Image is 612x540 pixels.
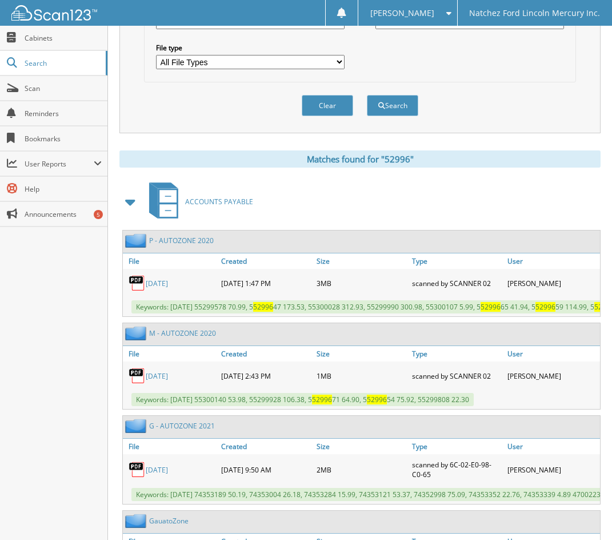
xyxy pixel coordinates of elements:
[149,421,215,431] a: G - AUTOZONE 2021
[409,439,505,454] a: Type
[505,346,600,362] a: User
[149,328,216,338] a: M - AUTOZONE 2020
[218,364,314,387] div: [DATE] 2:43 PM
[131,393,474,406] span: Keywords: [DATE] 55300140 53.98, 55299928 106.38, 5 71 64.90, 5 54 75.92, 55299808 22.30
[367,395,387,404] span: 52996
[505,272,600,295] div: [PERSON_NAME]
[119,150,601,168] div: Matches found for "52996"
[218,346,314,362] a: Created
[129,461,146,478] img: PDF.png
[367,95,418,116] button: Search
[314,457,409,482] div: 2MB
[314,253,409,269] a: Size
[123,439,218,454] a: File
[312,395,332,404] span: 52996
[25,84,102,93] span: Scan
[314,364,409,387] div: 1MB
[25,109,102,118] span: Reminders
[11,5,97,21] img: scan123-logo-white.svg
[125,233,149,248] img: folder2.png
[125,419,149,433] img: folder2.png
[129,275,146,292] img: PDF.png
[25,209,102,219] span: Announcements
[469,10,600,17] span: Natchez Ford Lincoln Mercury Inc.
[253,302,273,312] span: 52996
[25,134,102,144] span: Bookmarks
[505,253,600,269] a: User
[370,10,434,17] span: [PERSON_NAME]
[156,43,345,53] label: File type
[146,279,168,288] a: [DATE]
[505,439,600,454] a: User
[409,364,505,387] div: scanned by SCANNER 02
[409,272,505,295] div: scanned by SCANNER 02
[505,364,600,387] div: [PERSON_NAME]
[125,326,149,340] img: folder2.png
[314,439,409,454] a: Size
[129,367,146,384] img: PDF.png
[314,346,409,362] a: Size
[555,485,612,540] iframe: Chat Widget
[25,159,94,169] span: User Reports
[123,346,218,362] a: File
[218,272,314,295] div: [DATE] 1:47 PM
[302,95,353,116] button: Clear
[481,302,501,312] span: 52996
[218,253,314,269] a: Created
[125,514,149,528] img: folder2.png
[149,236,214,245] a: P - AUTOZONE 2020
[185,197,253,207] span: ACCOUNTS PAYABLE
[409,253,505,269] a: Type
[218,457,314,482] div: [DATE] 9:50 AM
[409,457,505,482] div: scanned by 6C-02-E0-98-C0-65
[146,465,168,475] a: [DATE]
[314,272,409,295] div: 3MB
[146,371,168,381] a: [DATE]
[142,179,253,224] a: ACCOUNTS PAYABLE
[94,210,103,219] div: 5
[218,439,314,454] a: Created
[123,253,218,269] a: File
[505,457,600,482] div: [PERSON_NAME]
[25,33,102,43] span: Cabinets
[149,516,189,526] a: GauatoZone
[535,302,555,312] span: 52996
[409,346,505,362] a: Type
[25,184,102,194] span: Help
[25,58,100,68] span: Search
